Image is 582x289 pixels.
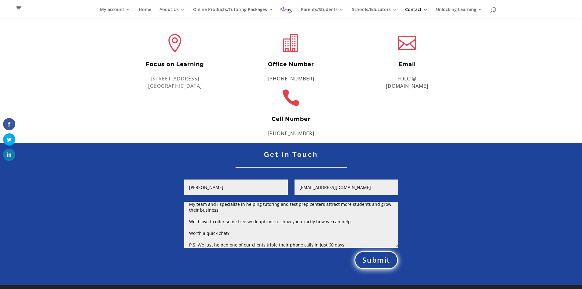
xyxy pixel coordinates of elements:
input: Name [184,180,288,195]
a: [PHONE_NUMBER] [268,75,314,82]
span:  [398,34,416,52]
span:  [282,34,300,52]
img: Focus on Learning [280,6,293,14]
a: Schools/Educators [352,7,397,18]
a: [DOMAIN_NAME] [386,83,428,89]
span: Cell Number [272,116,310,122]
p: [STREET_ADDRESS] [126,77,224,85]
span:  [166,34,184,52]
a: [PHONE_NUMBER] [268,130,314,137]
a: Unlocking Learning [436,7,482,18]
a: FOLCI@ [397,75,416,82]
span: Get in Touch [264,150,318,158]
span: Focus on Learning [146,61,204,68]
input: Email Address [295,180,398,195]
a: Online Products/Tutoring Packages [193,7,273,18]
a: My account [100,7,130,18]
span: Office Number [268,61,314,68]
span:  [282,89,300,107]
a: Parents/Students [301,7,344,18]
a: Contact [405,7,428,18]
button: Submit [354,251,398,269]
p: [GEOGRAPHIC_DATA] [126,85,224,92]
a: About Us [159,7,185,18]
span: Email [398,61,416,68]
a: Home [139,7,151,18]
